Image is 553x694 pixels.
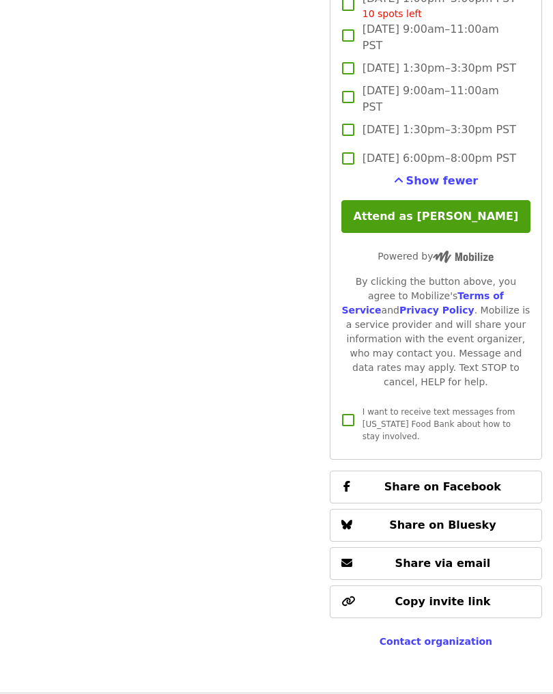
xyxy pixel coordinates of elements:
span: Share via email [395,557,491,570]
span: [DATE] 9:00am–11:00am PST [363,83,520,115]
span: 10 spots left [363,8,422,19]
button: Share on Bluesky [330,509,542,542]
span: I want to receive text messages from [US_STATE] Food Bank about how to stay involved. [363,407,515,441]
a: Terms of Service [341,290,504,316]
div: By clicking the button above, you agree to Mobilize's and . Mobilize is a service provider and wi... [341,275,530,389]
img: Powered by Mobilize [433,251,494,263]
span: Powered by [378,251,494,262]
span: Share on Facebook [384,480,501,493]
button: Attend as [PERSON_NAME] [341,200,530,233]
span: Copy invite link [395,595,490,608]
a: Privacy Policy [399,305,474,316]
span: [DATE] 1:30pm–3:30pm PST [363,60,516,77]
button: Copy invite link [330,585,542,618]
span: [DATE] 1:30pm–3:30pm PST [363,122,516,138]
span: [DATE] 9:00am–11:00am PST [363,21,520,54]
span: Share on Bluesky [389,518,496,531]
a: Contact organization [380,636,492,647]
button: See more timeslots [394,173,479,189]
button: Share on Facebook [330,471,542,503]
button: Share via email [330,547,542,580]
span: Show fewer [406,174,479,187]
span: [DATE] 6:00pm–8:00pm PST [363,150,516,167]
